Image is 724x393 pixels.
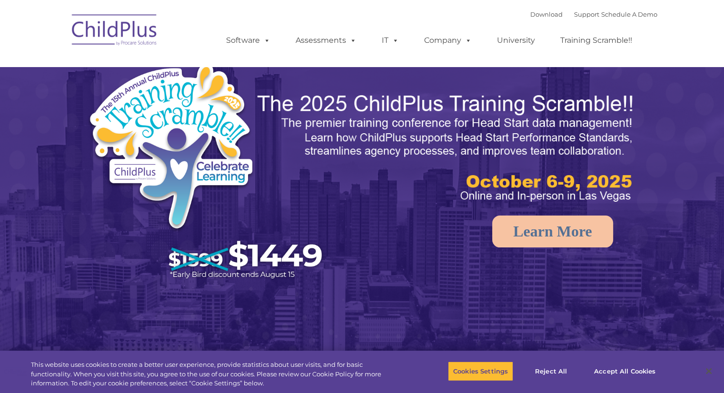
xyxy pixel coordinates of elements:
[574,10,599,18] a: Support
[448,361,513,381] button: Cookies Settings
[487,31,545,50] a: University
[530,10,563,18] a: Download
[132,102,173,109] span: Phone number
[286,31,366,50] a: Assessments
[31,360,398,388] div: This website uses cookies to create a better user experience, provide statistics about user visit...
[132,63,161,70] span: Last name
[530,10,657,18] font: |
[372,31,408,50] a: IT
[217,31,280,50] a: Software
[492,216,613,247] a: Learn More
[551,31,642,50] a: Training Scramble!!
[415,31,481,50] a: Company
[589,361,661,381] button: Accept All Cookies
[698,361,719,382] button: Close
[521,361,581,381] button: Reject All
[601,10,657,18] a: Schedule A Demo
[67,8,162,55] img: ChildPlus by Procare Solutions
